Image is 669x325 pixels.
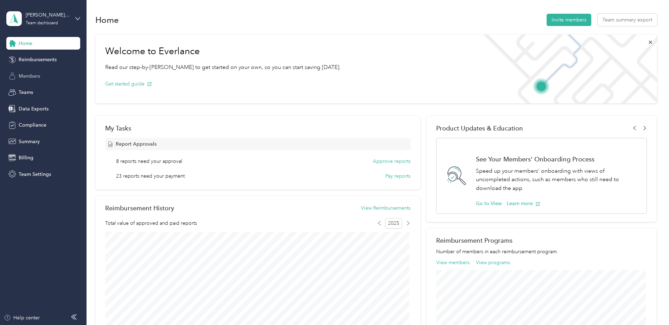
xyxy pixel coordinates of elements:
[476,155,639,163] h1: See Your Members' Onboarding Process
[436,125,523,132] span: Product Updates & Education
[19,121,46,129] span: Compliance
[476,34,657,103] img: Welcome to everlance
[476,200,502,207] button: Go to View
[95,16,119,24] h1: Home
[116,140,157,148] span: Report Approvals
[385,218,402,229] span: 2025
[105,80,152,88] button: Get started guide
[116,158,182,165] span: 8 reports need your approval
[19,171,51,178] span: Team Settings
[105,46,341,57] h1: Welcome to Everlance
[105,63,341,72] p: Read our step-by-[PERSON_NAME] to get started on your own, so you can start saving [DATE].
[598,14,657,26] button: Team summary export
[19,56,57,63] span: Reimbursements
[105,125,410,132] div: My Tasks
[361,204,410,212] button: View Reimbursements
[19,89,33,96] span: Teams
[19,154,33,161] span: Billing
[26,21,58,25] div: Team dashboard
[105,204,174,212] h2: Reimbursement History
[4,314,40,321] button: Help center
[373,158,410,165] button: Approve reports
[26,11,70,19] div: [PERSON_NAME] Family
[476,259,510,266] button: View programs
[630,286,669,325] iframe: Everlance-gr Chat Button Frame
[547,14,591,26] button: Invite members
[19,40,32,47] span: Home
[105,219,197,227] span: Total value of approved and paid reports
[436,248,647,255] p: Number of members in each reimbursement program.
[19,138,40,145] span: Summary
[19,105,49,113] span: Data Exports
[507,200,540,207] button: Learn more
[436,259,470,266] button: View members
[476,167,639,193] p: Speed up your members' onboarding with views of uncompleted actions, such as members who still ne...
[116,172,185,180] span: 23 reports need your payment
[436,237,647,244] h2: Reimbursement Programs
[19,72,40,80] span: Members
[386,172,410,180] button: Pay reports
